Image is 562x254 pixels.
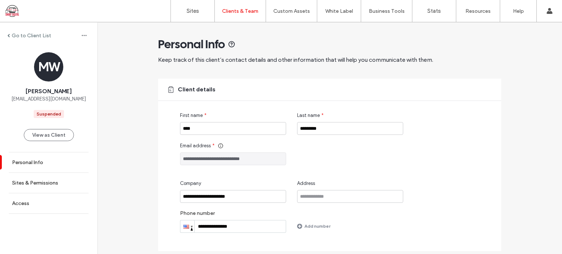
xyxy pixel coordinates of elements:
span: Keep track of this client’s contact details and other information that will help you communicate ... [158,56,433,63]
span: Company [180,180,201,187]
span: [PERSON_NAME] [26,87,72,95]
label: Access [12,200,29,206]
div: Suspended [37,111,61,117]
label: Resources [465,8,491,14]
button: View as Client [24,129,74,141]
span: First name [180,112,203,119]
input: Company [180,190,286,203]
div: MW [34,52,63,81]
label: Add number [304,220,330,232]
input: First name [180,122,286,135]
span: [EMAIL_ADDRESS][DOMAIN_NAME] [11,95,86,103]
span: Email address [180,142,211,149]
label: Clients & Team [222,8,258,14]
input: Email address [180,152,286,165]
div: United States: + 1 [180,220,194,232]
span: Personal Info [158,37,225,52]
label: Sites & Permissions [12,180,58,186]
label: Phone number [180,210,286,220]
span: Address [297,180,315,187]
label: Stats [427,8,441,14]
input: Address [297,190,403,203]
label: Help [513,8,524,14]
label: Business Tools [369,8,405,14]
label: Custom Assets [273,8,310,14]
label: Personal Info [12,159,43,166]
label: Sites [187,8,199,14]
span: Last name [297,112,320,119]
label: White Label [325,8,353,14]
label: Go to Client List [12,33,51,39]
span: Client details [178,86,216,94]
input: Last name [297,122,403,135]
